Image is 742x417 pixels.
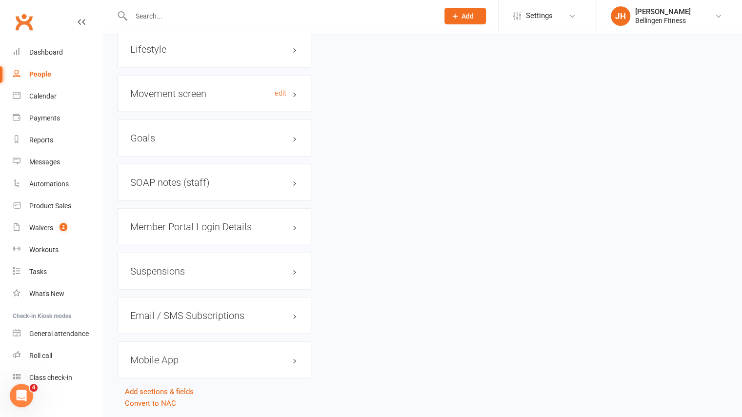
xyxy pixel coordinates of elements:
div: Automations [29,180,69,188]
a: edit [275,89,286,98]
a: Reports [13,129,103,151]
div: Class check-in [29,374,72,381]
span: 4 [30,384,38,392]
a: Product Sales [13,195,103,217]
h3: Goals [130,133,298,143]
a: General attendance kiosk mode [13,323,103,345]
a: People [13,63,103,85]
h3: Suspensions [130,266,298,277]
a: Roll call [13,345,103,367]
iframe: Intercom live chat [10,384,33,407]
div: Bellingen Fitness [635,16,691,25]
span: 2 [60,223,67,231]
div: What's New [29,290,64,298]
a: Automations [13,173,103,195]
div: JH [611,6,630,26]
div: Waivers [29,224,53,232]
div: People [29,70,51,78]
div: Messages [29,158,60,166]
button: Add [444,8,486,24]
div: Dashboard [29,48,63,56]
h3: SOAP notes (staff) [130,177,298,188]
a: Workouts [13,239,103,261]
a: Payments [13,107,103,129]
div: General attendance [29,330,89,338]
h3: Member Portal Login Details [130,221,298,232]
a: Class kiosk mode [13,367,103,389]
a: What's New [13,283,103,305]
a: Convert to NAC [125,399,176,408]
div: Product Sales [29,202,71,210]
div: Calendar [29,92,57,100]
a: Add sections & fields [125,387,194,396]
div: Tasks [29,268,47,276]
span: Add [461,12,474,20]
div: Workouts [29,246,59,254]
a: Dashboard [13,41,103,63]
input: Search... [128,9,432,23]
div: [PERSON_NAME] [635,7,691,16]
div: Roll call [29,352,52,359]
a: Calendar [13,85,103,107]
a: Tasks [13,261,103,283]
a: Messages [13,151,103,173]
div: Payments [29,114,60,122]
div: Reports [29,136,53,144]
h3: Movement screen [130,88,298,99]
a: Clubworx [12,10,36,34]
a: Waivers 2 [13,217,103,239]
h3: Lifestyle [130,44,298,55]
h3: Mobile App [130,355,298,365]
span: Settings [526,5,553,27]
h3: Email / SMS Subscriptions [130,310,298,321]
